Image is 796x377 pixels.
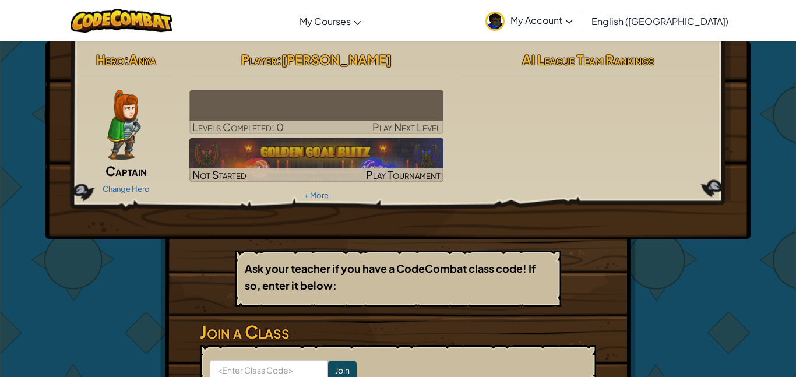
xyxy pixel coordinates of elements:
a: English ([GEOGRAPHIC_DATA]) [586,5,734,37]
a: Change Hero [103,184,150,193]
a: + More [304,191,329,200]
img: captain-pose.png [107,90,140,160]
span: : [124,51,129,68]
span: English ([GEOGRAPHIC_DATA]) [591,15,728,27]
span: Captain [105,163,147,179]
span: [PERSON_NAME] [281,51,392,68]
h3: Join a Class [200,319,596,345]
a: Not StartedPlay Tournament [189,138,444,182]
b: Ask your teacher if you have a CodeCombat class code! If so, enter it below: [245,262,536,292]
a: Play Next Level [189,90,444,134]
span: Anya [129,51,156,68]
span: My Courses [300,15,351,27]
span: : [277,51,281,68]
img: avatar [485,12,505,31]
span: Play Next Level [372,120,441,133]
a: My Account [480,2,579,39]
span: Play Tournament [366,168,441,181]
span: Hero [96,51,124,68]
span: AI League Team Rankings [522,51,654,68]
img: CodeCombat logo [71,9,172,33]
span: Player [241,51,277,68]
span: Levels Completed: 0 [192,120,284,133]
img: Golden Goal [189,138,444,182]
span: My Account [510,14,573,26]
span: Not Started [192,168,246,181]
a: My Courses [294,5,367,37]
